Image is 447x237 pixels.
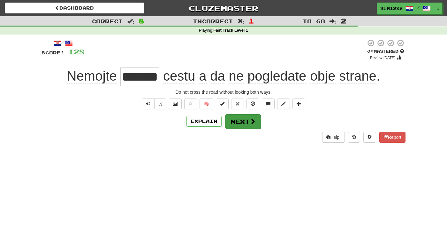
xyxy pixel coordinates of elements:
span: a [199,68,206,84]
span: slm1282 [380,5,403,11]
small: Review: [DATE] [370,56,396,60]
span: 0 % [367,49,374,54]
button: Play sentence audio (ctl+space) [142,99,155,109]
span: : [330,19,337,24]
a: slm1282 / [377,3,434,14]
button: Explain [186,116,222,127]
span: strane [339,68,376,84]
a: Clozemaster [154,3,293,14]
button: Set this sentence to 100% Mastered (alt+m) [216,99,229,109]
button: Help! [322,132,345,143]
button: 🧠 [200,99,213,109]
a: Dashboard [5,3,144,13]
div: / [42,39,85,47]
span: 2 [341,17,346,25]
span: da [210,68,225,84]
span: Correct [92,18,123,24]
span: 8 [139,17,144,25]
button: Add to collection (alt+a) [292,99,305,109]
button: Reset to 0% Mastered (alt+r) [231,99,244,109]
div: Mastered [366,49,405,54]
div: Do not cross the road without looking both ways. [42,89,405,95]
span: . [159,68,380,84]
button: Report [379,132,405,143]
span: Nemojte [67,68,117,84]
button: Show image (alt+x) [169,99,182,109]
span: obje [310,68,335,84]
span: / [417,5,420,10]
span: cestu [163,68,195,84]
button: Discuss sentence (alt+u) [262,99,275,109]
button: Favorite sentence (alt+f) [184,99,197,109]
span: : [127,19,134,24]
button: Ignore sentence (alt+i) [246,99,259,109]
span: Score: [42,50,64,55]
button: Round history (alt+y) [348,132,360,143]
div: Text-to-speech controls [140,99,166,109]
span: 128 [68,48,85,56]
span: Incorrect [193,18,233,24]
button: ½ [154,99,166,109]
span: 1 [249,17,254,25]
span: ne [229,68,244,84]
strong: Fast Track Level 1 [213,28,248,33]
span: To go [303,18,325,24]
span: pogledate [247,68,307,84]
button: Edit sentence (alt+d) [277,99,290,109]
button: Next [225,114,261,129]
span: : [238,19,245,24]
